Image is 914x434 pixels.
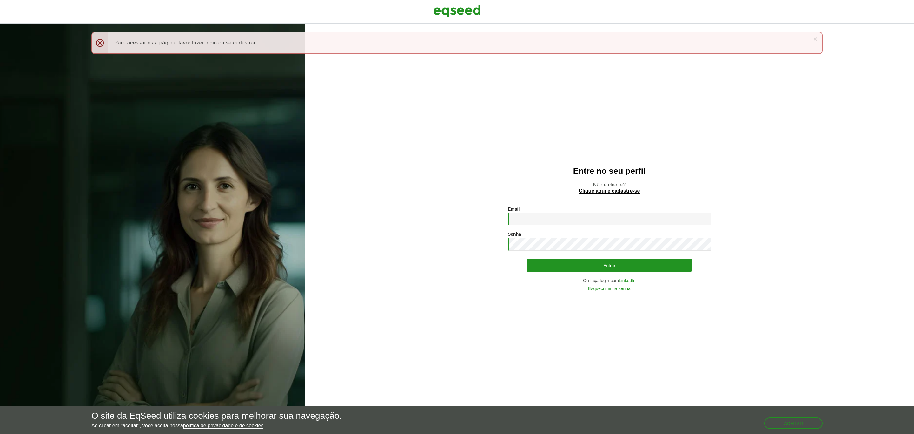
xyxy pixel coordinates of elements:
a: Clique aqui e cadastre-se [579,188,640,194]
p: Ao clicar em "aceitar", você aceita nossa . [91,423,342,429]
p: Não é cliente? [317,182,901,194]
label: Email [508,207,520,211]
h5: O site da EqSeed utiliza cookies para melhorar sua navegação. [91,411,342,421]
img: EqSeed Logo [433,3,481,19]
h2: Entre no seu perfil [317,166,901,176]
a: Esqueci minha senha [588,286,631,291]
label: Senha [508,232,521,236]
div: Para acessar esta página, favor fazer login ou se cadastrar. [91,32,823,54]
a: LinkedIn [619,278,636,283]
a: política de privacidade e de cookies [183,423,264,429]
button: Aceitar [764,417,823,429]
button: Entrar [527,259,692,272]
div: Ou faça login com [508,278,711,283]
a: × [813,36,817,42]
